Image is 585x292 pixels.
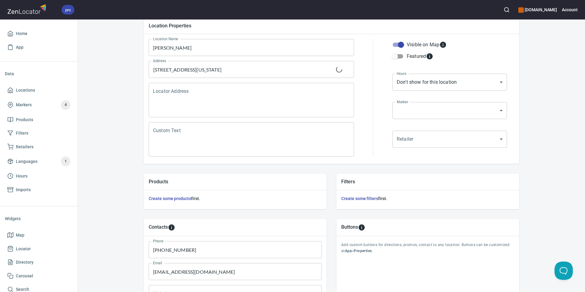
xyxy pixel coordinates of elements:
[407,53,433,60] div: Featured
[518,7,524,13] button: color-CE600E
[16,30,27,37] span: Home
[5,126,73,140] a: Filters
[16,272,33,280] span: Carousel
[5,169,73,183] a: Hours
[5,140,73,154] a: Retailers
[562,3,578,16] button: Account
[5,211,73,226] li: Widgets
[149,178,322,185] h5: Products
[5,27,73,40] a: Home
[5,66,73,81] li: Data
[16,231,24,239] span: Map
[341,196,378,201] a: Create some filters
[392,74,507,91] div: Don't show for this location
[16,158,37,165] span: Languages
[5,269,73,283] a: Carousel
[5,255,73,269] a: Directory
[5,228,73,242] a: Map
[518,6,557,13] h6: [DOMAIN_NAME]
[392,131,507,148] div: ​
[61,101,70,108] span: 4
[426,53,433,60] svg: Featured locations are moved to the top of the search results list.
[16,172,27,180] span: Hours
[5,113,73,127] a: Products
[149,195,322,202] h6: first.
[5,242,73,256] a: Locator
[341,224,358,231] h5: Buttons
[16,116,33,124] span: Products
[16,101,32,109] span: Markers
[16,259,34,266] span: Directory
[345,249,352,253] b: App
[7,2,48,16] img: zenlocator
[16,86,35,94] span: Locations
[407,41,447,48] div: Visible on Map
[16,245,31,253] span: Locator
[61,158,70,165] span: 1
[341,242,514,254] p: Add custom buttons for directions, promos, contact to any location. Buttons can be customized at > .
[62,5,74,15] div: pro
[439,41,447,48] svg: Whether the location is visible on the map.
[5,183,73,197] a: Imports
[354,249,372,253] b: Properties
[16,44,23,51] span: App
[149,224,168,231] h5: Contacts
[500,3,513,16] button: Search
[5,83,73,97] a: Locations
[149,196,191,201] a: Create some products
[555,262,573,280] iframe: Help Scout Beacon - Open
[341,178,514,185] h5: Filters
[5,153,73,169] a: Languages1
[5,97,73,113] a: Markers4
[16,143,34,151] span: Retailers
[518,3,557,16] div: Manage your apps
[16,186,31,194] span: Imports
[392,102,507,119] div: ​
[5,40,73,54] a: App
[149,23,514,29] h5: Location Properties
[341,195,514,202] h6: first.
[562,6,578,13] h6: Account
[358,224,365,231] svg: To add custom buttons for locations, please go to Apps > Properties > Buttons.
[62,7,74,13] span: pro
[16,129,28,137] span: Filters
